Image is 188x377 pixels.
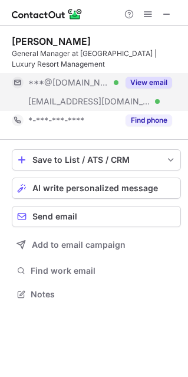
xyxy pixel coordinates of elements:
button: save-profile-one-click [12,149,181,171]
span: Send email [32,212,77,221]
span: AI write personalized message [32,183,158,193]
span: ***@[DOMAIN_NAME] [28,77,110,88]
span: Find work email [31,265,176,276]
span: [EMAIL_ADDRESS][DOMAIN_NAME] [28,96,151,107]
button: Notes [12,286,181,303]
span: Add to email campaign [32,240,126,250]
button: AI write personalized message [12,178,181,199]
div: [PERSON_NAME] [12,35,91,47]
button: Find work email [12,263,181,279]
button: Reveal Button [126,114,172,126]
div: Save to List / ATS / CRM [32,155,160,165]
button: Send email [12,206,181,227]
button: Add to email campaign [12,234,181,255]
img: ContactOut v5.3.10 [12,7,83,21]
div: General Manager at [GEOGRAPHIC_DATA] | Luxury Resort Management [12,48,181,70]
span: Notes [31,289,176,300]
button: Reveal Button [126,77,172,88]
